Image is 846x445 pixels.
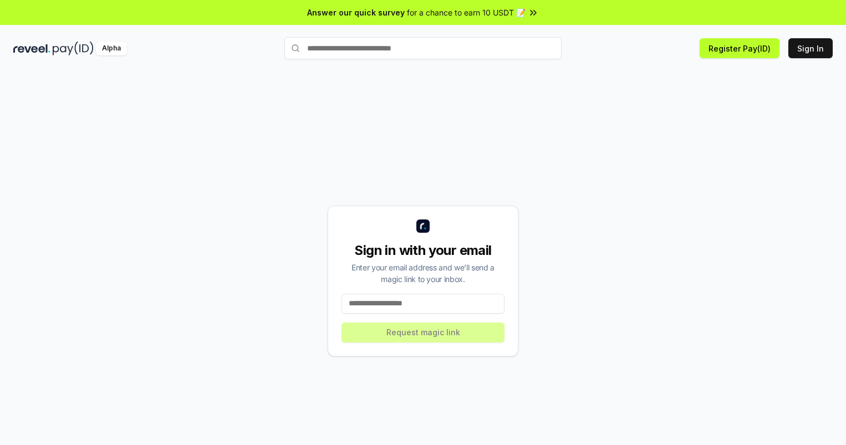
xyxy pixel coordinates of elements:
div: Sign in with your email [342,242,504,259]
div: Alpha [96,42,127,55]
button: Register Pay(ID) [700,38,779,58]
div: Enter your email address and we’ll send a magic link to your inbox. [342,262,504,285]
img: reveel_dark [13,42,50,55]
span: Answer our quick survey [307,7,405,18]
button: Sign In [788,38,833,58]
img: logo_small [416,219,430,233]
span: for a chance to earn 10 USDT 📝 [407,7,526,18]
img: pay_id [53,42,94,55]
